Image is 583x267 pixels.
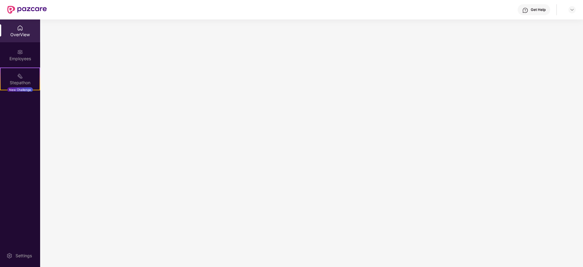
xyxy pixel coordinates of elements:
[570,7,574,12] img: svg+xml;base64,PHN2ZyBpZD0iRHJvcGRvd24tMzJ4MzIiIHhtbG5zPSJodHRwOi8vd3d3LnczLm9yZy8yMDAwL3N2ZyIgd2...
[17,73,23,79] img: svg+xml;base64,PHN2ZyB4bWxucz0iaHR0cDovL3d3dy53My5vcmcvMjAwMC9zdmciIHdpZHRoPSIyMSIgaGVpZ2h0PSIyMC...
[531,7,546,12] div: Get Help
[7,87,33,92] div: New Challenge
[17,25,23,31] img: svg+xml;base64,PHN2ZyBpZD0iSG9tZSIgeG1sbnM9Imh0dHA6Ly93d3cudzMub3JnLzIwMDAvc3ZnIiB3aWR0aD0iMjAiIG...
[522,7,528,13] img: svg+xml;base64,PHN2ZyBpZD0iSGVscC0zMngzMiIgeG1sbnM9Imh0dHA6Ly93d3cudzMub3JnLzIwMDAvc3ZnIiB3aWR0aD...
[14,253,34,259] div: Settings
[6,253,12,259] img: svg+xml;base64,PHN2ZyBpZD0iU2V0dGluZy0yMHgyMCIgeG1sbnM9Imh0dHA6Ly93d3cudzMub3JnLzIwMDAvc3ZnIiB3aW...
[17,49,23,55] img: svg+xml;base64,PHN2ZyBpZD0iRW1wbG95ZWVzIiB4bWxucz0iaHR0cDovL3d3dy53My5vcmcvMjAwMC9zdmciIHdpZHRoPS...
[7,6,47,14] img: New Pazcare Logo
[1,80,40,86] div: Stepathon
